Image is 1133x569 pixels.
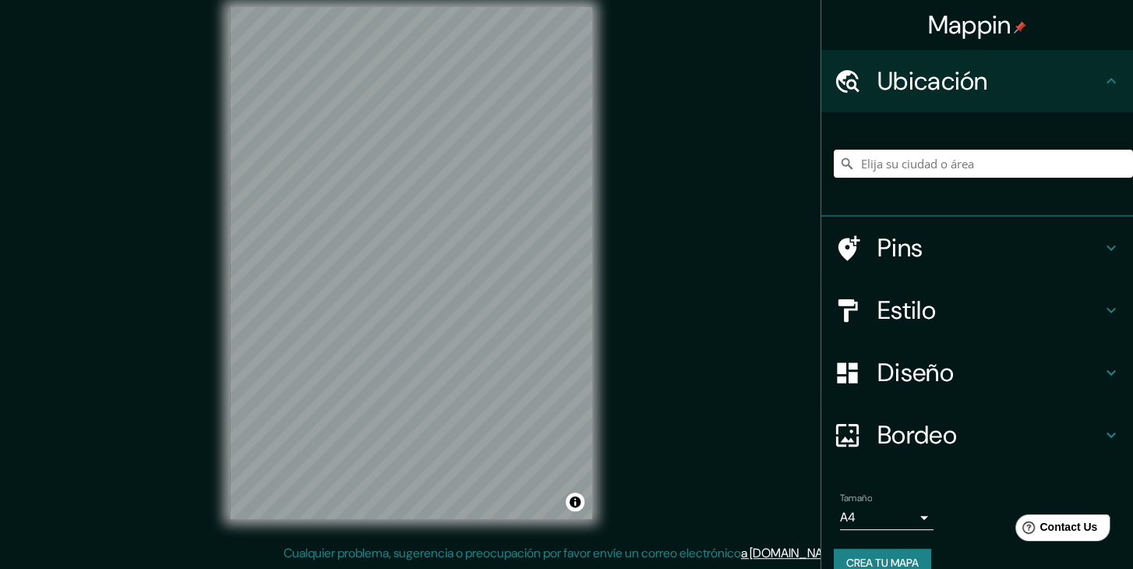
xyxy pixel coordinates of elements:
div: Estilo [821,279,1133,341]
h4: Estilo [877,295,1102,326]
p: Cualquier problema, sugerencia o preocupación por favor envíe un correo electrónico . [284,544,845,563]
div: Pins [821,217,1133,279]
input: Elija su ciudad o área [834,150,1133,178]
h4: Mappin [928,9,1027,41]
canvas: Mapa [230,7,592,519]
div: Ubicación [821,50,1133,112]
a: a [DOMAIN_NAME] [741,545,842,561]
h4: Diseño [877,357,1102,388]
div: Diseño [821,341,1133,404]
img: pin-icon.png [1014,21,1026,34]
label: Tamaño [840,492,872,505]
div: A4 [840,505,934,530]
div: Bordeo [821,404,1133,466]
iframe: Help widget launcher [994,508,1116,552]
h4: Pins [877,232,1102,263]
h4: Ubicación [877,65,1102,97]
button: Atribución de choques [566,493,584,511]
h4: Bordeo [877,419,1102,451]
